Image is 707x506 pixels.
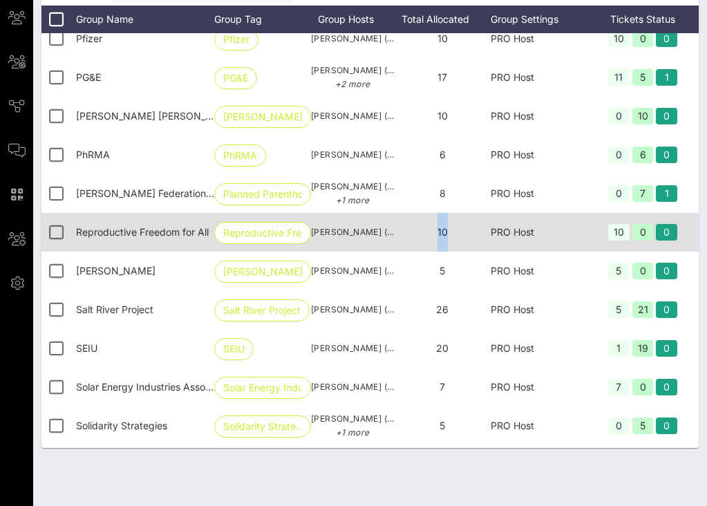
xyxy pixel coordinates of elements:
[632,224,654,241] div: 0
[491,213,587,252] div: PRO Host
[491,6,587,33] div: Group Settings
[632,301,654,318] div: 21
[632,185,654,202] div: 7
[436,303,449,315] span: 26
[491,406,587,445] div: PRO Host
[608,185,630,202] div: 0
[608,147,630,163] div: 0
[440,265,445,277] span: 5
[491,58,587,97] div: PRO Host
[311,109,394,123] span: [PERSON_NAME] ([PERSON_NAME][EMAIL_ADDRESS][DOMAIN_NAME])
[608,108,630,124] div: 0
[656,379,677,395] div: 0
[656,301,677,318] div: 0
[311,64,394,91] span: [PERSON_NAME] ([EMAIL_ADDRESS][DOMAIN_NAME])
[76,149,110,160] span: PhRMA
[656,418,677,434] div: 0
[311,426,394,440] p: +1 more
[440,187,446,199] span: 8
[223,377,302,398] span: Solar Energy Indu…
[440,420,445,431] span: 5
[491,368,587,406] div: PRO Host
[608,30,630,47] div: 10
[656,185,677,202] div: 1
[632,263,654,279] div: 0
[311,341,394,355] span: [PERSON_NAME] ([PERSON_NAME][EMAIL_ADDRESS][PERSON_NAME][DOMAIN_NAME])
[608,69,630,86] div: 11
[311,6,394,33] div: Group Hosts
[437,110,448,122] span: 10
[76,342,97,354] span: SEIU
[632,147,654,163] div: 6
[632,418,654,434] div: 5
[394,6,491,33] div: Total Allocated
[76,226,209,238] span: Reproductive Freedom for All
[223,300,301,321] span: Salt River Project
[632,340,654,357] div: 19
[632,108,654,124] div: 10
[608,263,630,279] div: 5
[656,69,677,86] div: 1
[491,97,587,135] div: PRO Host
[656,263,677,279] div: 0
[437,32,448,44] span: 10
[491,252,587,290] div: PRO Host
[76,420,167,431] span: Solidarity Strategies
[311,32,394,46] span: [PERSON_NAME] ([EMAIL_ADDRESS][PERSON_NAME][DOMAIN_NAME])
[656,147,677,163] div: 0
[223,29,249,50] span: Pfizer
[214,6,311,33] div: Group Tag
[437,226,448,238] span: 10
[632,69,654,86] div: 5
[76,303,153,315] span: Salt River Project
[311,77,394,91] p: +2 more
[223,223,302,243] span: Reproductive Free…
[491,290,587,329] div: PRO Host
[76,6,214,33] div: Group Name
[311,148,394,162] span: [PERSON_NAME] ([EMAIL_ADDRESS][DOMAIN_NAME])
[632,30,654,47] div: 0
[587,6,698,33] div: Tickets Status
[76,265,155,277] span: Reynolds
[437,71,447,83] span: 17
[436,342,449,354] span: 20
[311,264,394,278] span: [PERSON_NAME] ([EMAIL_ADDRESS][DOMAIN_NAME])
[608,418,630,434] div: 0
[311,303,394,317] span: [PERSON_NAME] ([PERSON_NAME][EMAIL_ADDRESS][PERSON_NAME][DOMAIN_NAME])
[223,106,302,127] span: [PERSON_NAME] [PERSON_NAME] Int…
[223,145,257,166] span: PhRMA
[76,187,258,199] span: Planned Parenthood Federation of America
[311,380,394,394] span: [PERSON_NAME] ([EMAIL_ADDRESS][DOMAIN_NAME])
[311,194,394,207] p: +1 more
[223,416,302,437] span: Solidarity Strate…
[223,339,245,359] span: SEIU
[632,379,654,395] div: 0
[491,329,587,368] div: PRO Host
[491,174,587,213] div: PRO Host
[491,19,587,58] div: PRO Host
[223,261,302,282] span: [PERSON_NAME]
[76,32,102,44] span: Pfizer
[76,381,266,393] span: Solar Energy Industries Association (SEIA)
[608,340,630,357] div: 1
[656,108,677,124] div: 0
[440,149,446,160] span: 6
[76,110,296,122] span: Philip Morris International
[608,224,630,241] div: 10
[440,381,445,393] span: 7
[608,379,630,395] div: 7
[656,30,677,47] div: 0
[608,301,630,318] div: 5
[311,412,394,440] span: [PERSON_NAME] ([PERSON_NAME][EMAIL_ADDRESS][DOMAIN_NAME])
[76,71,101,83] span: PG&E
[491,135,587,174] div: PRO Host
[311,225,394,239] span: [PERSON_NAME] ([EMAIL_ADDRESS][DOMAIN_NAME])
[656,340,677,357] div: 0
[311,180,394,207] span: [PERSON_NAME] ([PERSON_NAME][EMAIL_ADDRESS][PERSON_NAME][DOMAIN_NAME])
[223,68,248,88] span: PG&E
[656,224,677,241] div: 0
[223,184,302,205] span: Planned Parenthoo…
